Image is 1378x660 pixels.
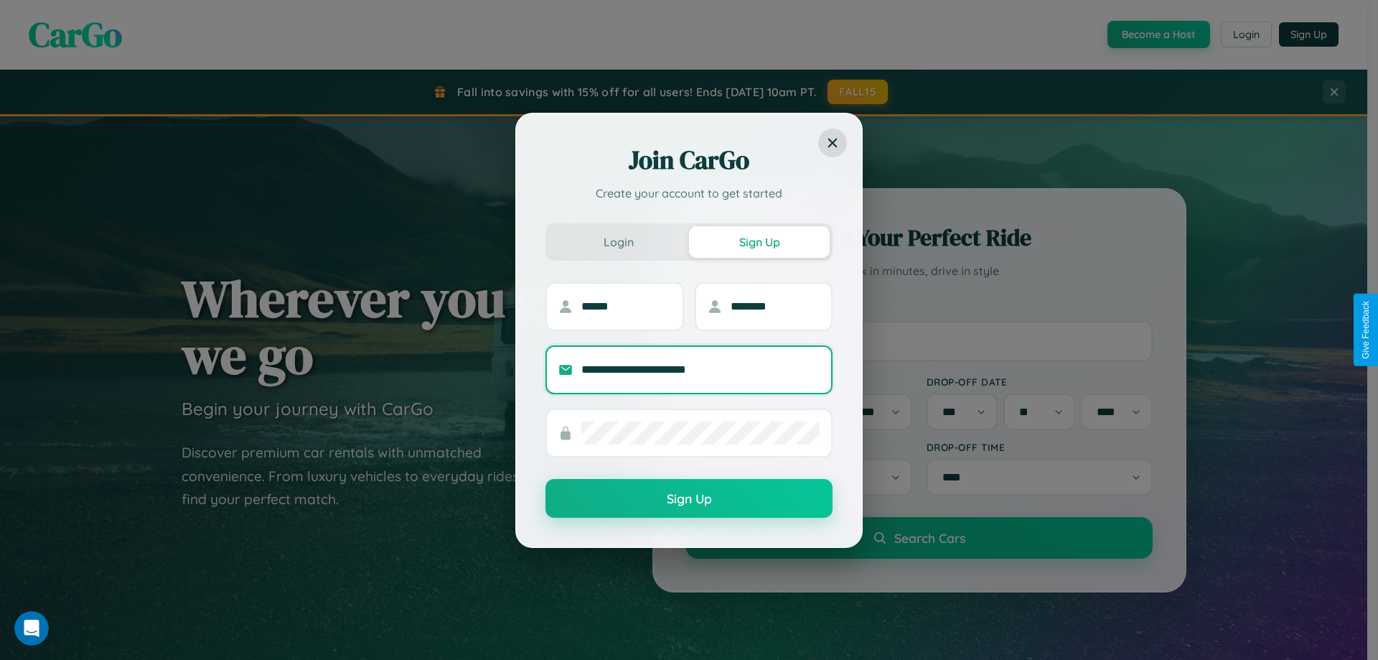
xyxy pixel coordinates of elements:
button: Sign Up [689,226,830,258]
p: Create your account to get started [545,185,833,202]
iframe: Intercom live chat [14,611,49,646]
button: Sign Up [545,479,833,518]
button: Login [548,226,689,258]
h2: Join CarGo [545,143,833,177]
div: Give Feedback [1361,301,1371,359]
